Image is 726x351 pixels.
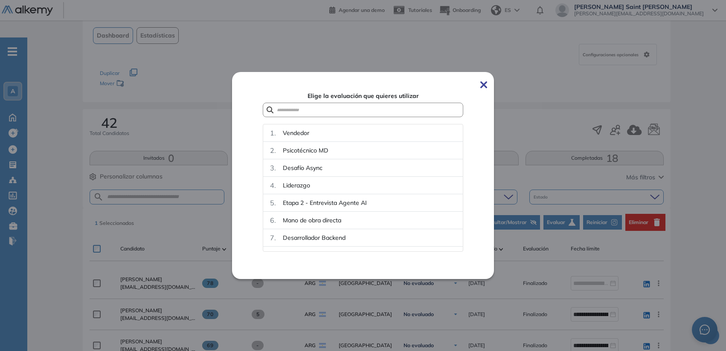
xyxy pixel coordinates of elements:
[283,233,346,242] span: Desarrollador Backend
[283,181,310,190] span: Liderazgo
[270,128,276,138] span: 1 .
[270,180,276,190] span: 4 .
[270,215,276,225] span: 6 .
[283,216,341,225] span: Mano de obra directa
[263,142,463,159] div: 2.Psicotécnico MD
[263,212,463,229] div: 6.Mano de obra directa
[480,81,487,88] img: Cerrar
[283,251,331,260] span: Prueba - Newsan
[270,233,276,243] span: 7 .
[256,92,470,100] span: Elige la evaluación que quieres utilizar
[263,159,463,177] div: 3.Desafío Async
[263,247,463,264] div: 8.Prueba - Newsan
[283,129,309,138] span: Vendedor
[263,124,463,142] div: 1.Vendedor
[283,164,322,173] span: Desafío Async
[283,199,367,207] span: Etapa 2 - Entrevista Agente AI
[263,194,463,212] div: 5.Etapa 2 - Entrevista Agente AI
[263,229,463,247] div: 7.Desarrollador Backend
[263,177,463,194] div: 4.Liderazgo
[270,198,276,208] span: 5 .
[270,145,276,155] span: 2 .
[270,163,276,173] span: 3 .
[283,146,328,155] span: Psicotécnico MD
[270,250,276,260] span: 8 .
